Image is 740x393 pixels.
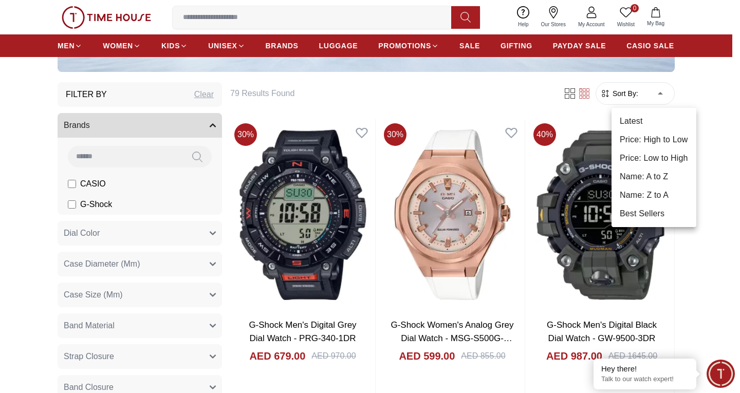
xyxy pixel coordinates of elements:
[612,167,696,186] li: Name: A to Z
[612,130,696,149] li: Price: High to Low
[601,375,689,384] p: Talk to our watch expert!
[612,186,696,204] li: Name: Z to A
[612,112,696,130] li: Latest
[601,364,689,374] div: Hey there!
[612,149,696,167] li: Price: Low to High
[707,360,735,388] div: Chat Widget
[612,204,696,223] li: Best Sellers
